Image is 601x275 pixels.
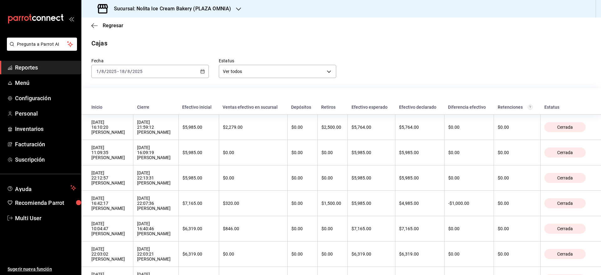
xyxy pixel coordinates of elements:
div: $0.00 [498,252,537,257]
div: $0.00 [321,150,344,155]
div: $0.00 [448,226,490,231]
div: $5,985.00 [352,175,391,180]
span: Recomienda Parrot [15,199,76,207]
div: $0.00 [321,226,344,231]
div: [DATE] 10:04:47 [PERSON_NAME] [91,221,129,236]
div: [DATE] 22:13:31 [PERSON_NAME] [137,170,174,185]
div: Cajas [91,39,107,48]
input: ---- [132,69,143,74]
span: / [104,69,106,74]
span: Reportes [15,63,76,72]
div: Efectivo esperado [352,105,392,110]
h3: Sucursal: Nolita Ice Cream Bakery (PLAZA OMNIA) [109,5,231,13]
div: -$1,000.00 [448,201,490,206]
div: Cierre [137,105,175,110]
button: Regresar [91,23,123,29]
div: $0.00 [498,226,537,231]
span: Sugerir nueva función [8,266,76,272]
div: $320.00 [223,201,284,206]
div: Ventas efectivo en sucursal [223,105,284,110]
div: Inicio [91,105,130,110]
div: Depósitos [291,105,314,110]
div: Retenciones [498,105,537,110]
span: Suscripción [15,155,76,164]
input: -- [101,69,104,74]
div: $0.00 [448,150,490,155]
div: [DATE] 16:10:20 [PERSON_NAME] [91,120,129,135]
span: Pregunta a Parrot AI [17,41,67,48]
span: Inventarios [15,125,76,133]
div: $0.00 [498,150,537,155]
span: / [125,69,127,74]
span: Regresar [103,23,123,29]
div: Ver todos [219,65,336,78]
div: $0.00 [448,252,490,257]
div: $5,985.00 [182,150,215,155]
div: $0.00 [291,252,314,257]
div: $0.00 [291,175,314,180]
div: $1,500.00 [321,201,344,206]
div: $6,319.00 [352,252,391,257]
div: $5,985.00 [182,175,215,180]
div: $2,500.00 [321,125,344,130]
div: $0.00 [498,201,537,206]
span: Ayuda [15,184,68,192]
div: $5,764.00 [399,125,440,130]
div: $5,985.00 [352,150,391,155]
div: $6,319.00 [182,226,215,231]
label: Fecha [91,59,209,63]
div: $0.00 [291,201,314,206]
div: $2,279.00 [223,125,284,130]
div: $0.00 [223,150,284,155]
svg: Total de retenciones de propinas registradas [528,105,533,110]
div: Efectivo inicial [182,105,215,110]
span: Personal [15,109,76,118]
span: Cerrada [555,175,575,180]
div: [DATE] 22:07:36 [PERSON_NAME] [137,196,174,211]
button: Pregunta a Parrot AI [7,38,77,51]
div: $0.00 [223,175,284,180]
div: $5,985.00 [352,201,391,206]
div: Diferencia efectivo [448,105,490,110]
input: -- [119,69,125,74]
div: $5,985.00 [399,150,440,155]
div: $846.00 [223,226,284,231]
div: $6,319.00 [182,252,215,257]
div: $0.00 [448,175,490,180]
div: $7,165.00 [182,201,215,206]
div: $4,985.00 [399,201,440,206]
span: Menú [15,79,76,87]
div: [DATE] 11:09:35 [PERSON_NAME] [91,145,129,160]
div: $5,985.00 [399,175,440,180]
div: $0.00 [321,252,344,257]
span: Cerrada [555,125,575,130]
div: [DATE] 16:40:46 [PERSON_NAME] [137,221,174,236]
span: Facturación [15,140,76,148]
div: [DATE] 16:42:17 [PERSON_NAME] [91,196,129,211]
span: Cerrada [555,150,575,155]
div: Efectivo declarado [399,105,440,110]
div: [DATE] 16:09:19 [PERSON_NAME] [137,145,174,160]
div: Retiros [321,105,344,110]
button: open_drawer_menu [69,16,74,21]
div: $5,764.00 [352,125,391,130]
input: ---- [106,69,117,74]
span: / [99,69,101,74]
span: Cerrada [555,226,575,231]
div: [DATE] 22:03:21 [PERSON_NAME] [137,246,174,262]
div: $0.00 [291,226,314,231]
div: $0.00 [223,252,284,257]
span: - [117,69,119,74]
div: $0.00 [448,125,490,130]
div: $0.00 [498,175,537,180]
div: $6,319.00 [399,252,440,257]
div: $5,985.00 [182,125,215,130]
a: Pregunta a Parrot AI [4,45,77,52]
span: Cerrada [555,201,575,206]
span: Configuración [15,94,76,102]
div: [DATE] 21:59:12 [PERSON_NAME] [137,120,174,135]
label: Estatus [219,59,336,63]
div: $0.00 [498,125,537,130]
div: Estatus [544,105,591,110]
div: $0.00 [291,150,314,155]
